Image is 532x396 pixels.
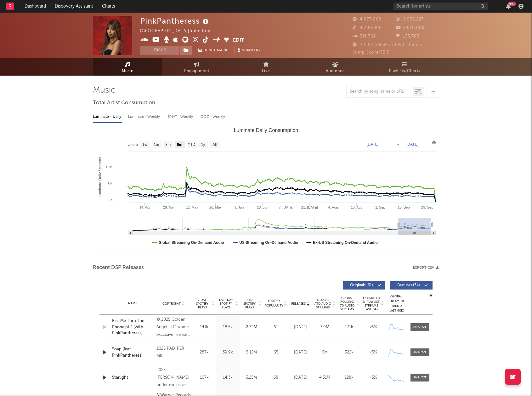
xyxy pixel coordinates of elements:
[112,375,153,381] a: Starlight
[370,58,439,76] a: Playlists/Charts
[363,349,384,356] div: <5%
[108,182,112,186] text: 5M
[140,16,210,26] div: PinkPantheress
[218,298,234,309] span: Last Day Spotify Plays
[290,375,311,381] div: [DATE]
[231,58,301,76] a: Live
[139,205,150,209] text: 14. Apr
[218,375,238,381] div: 14.3k
[241,349,262,356] div: 5.12M
[194,324,214,330] div: 141k
[110,199,112,203] text: 0
[353,43,422,47] span: 20,084,383 Monthly Listeners
[389,67,420,75] span: Playlists/Charts
[93,125,439,251] svg: Luminate Daily Consumption
[351,205,362,209] text: 18. Aug
[140,46,179,55] button: Track
[233,37,244,44] button: Edit
[162,58,231,76] a: Engagement
[314,375,335,381] div: 4.31M
[353,34,376,38] span: 311,761
[128,112,161,122] div: Luminate - Weekly
[93,99,155,107] span: Total Artist Consumption
[279,205,293,209] text: 7. [DATE]
[398,205,410,209] text: 15. Sep
[128,142,138,147] text: Zoom
[142,142,147,147] text: 1w
[112,318,153,336] a: Kiss Me Thru The Phone pt 2 (with PinkPantheress)
[241,324,262,330] div: 2.74M
[239,240,298,245] text: US Streaming On-Demand Audio
[290,349,311,356] div: [DATE]
[194,298,211,309] span: 7 Day Spotify Plays
[242,49,261,52] span: Summary
[313,240,378,245] text: Ex-US Streaming On-Demand Audio
[363,296,380,311] span: Estimated % Playlist Streams Last Day
[201,142,205,147] text: 1y
[184,67,209,75] span: Engagement
[204,47,228,55] span: Benchmark
[314,324,335,330] div: 3.9M
[188,142,195,147] text: YTD
[194,375,214,381] div: 107k
[353,26,382,30] span: 4,700,000
[265,349,287,356] div: 65
[234,46,264,55] button: Summary
[396,34,419,38] span: 155,763
[375,205,385,209] text: 1. Sep
[194,349,214,356] div: 287k
[156,366,191,389] div: 2025 [PERSON_NAME] under exclusive license to XL Recordings Ltd
[156,345,191,360] div: 2025 PAIX PER MIL
[186,205,198,209] text: 12. May
[508,2,516,6] div: 99 +
[363,324,384,330] div: <5%
[154,142,159,147] text: 1m
[406,142,418,146] text: [DATE]
[209,205,222,209] text: 26. May
[396,142,400,146] text: →
[241,298,258,309] span: ATD Spotify Plays
[93,112,122,122] div: Luminate - Daily
[387,294,406,313] div: Global Streaming Trend (Last 60D)
[167,112,194,122] div: BMAT - Weekly
[338,296,356,311] span: Global Rolling 7D Audio Streams
[338,349,359,356] div: 322k
[159,240,224,245] text: Global Streaming On-Demand Audio
[177,142,182,147] text: 6m
[290,324,311,330] div: [DATE]
[347,284,376,287] span: Originals ( 61 )
[421,205,433,209] text: 29. Sep
[112,346,153,359] a: Soap (feat. PinkPantheress)
[314,349,335,356] div: 6M
[314,298,331,309] span: Global ATD Audio Streams
[291,302,306,306] span: Released
[218,349,238,356] div: 39.9k
[394,284,423,287] span: Features ( 34 )
[353,50,389,55] span: Jump Score: 73.3
[156,316,191,339] div: © 2025 Golden Angel LLC, under exclusive license to Interscope Records.
[393,3,488,10] input: Search for artists
[338,375,359,381] div: 128k
[218,324,238,330] div: 18.5k
[265,299,283,308] span: Spotify Popularity
[163,205,174,209] text: 28. Apr
[122,67,133,75] span: Music
[347,89,413,94] input: Search by song name or URL
[93,58,162,76] a: Music
[396,17,424,21] span: 2,932,227
[413,266,439,270] button: Export CSV
[265,375,287,381] div: 58
[343,281,385,290] button: Originals(61)
[367,142,379,146] text: [DATE]
[93,264,144,272] span: Recent DSP Releases
[338,324,359,330] div: 171k
[328,205,338,209] text: 4. Aug
[262,67,270,75] span: Live
[140,27,218,35] div: [GEOGRAPHIC_DATA] | Indie Pop
[506,4,511,9] button: 99+
[241,375,262,381] div: 3.25M
[301,58,370,76] a: Audience
[112,301,153,306] div: Name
